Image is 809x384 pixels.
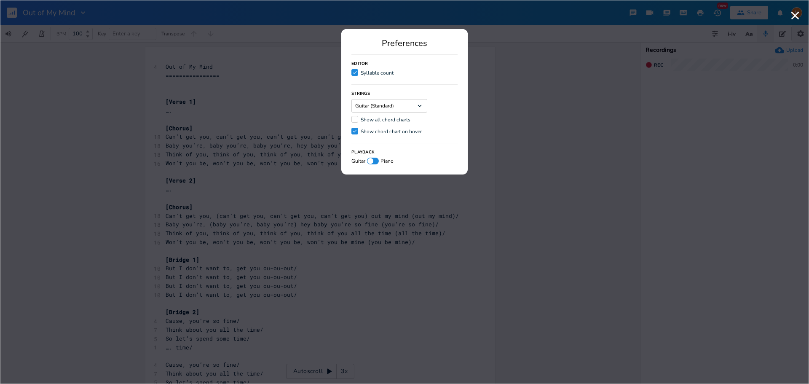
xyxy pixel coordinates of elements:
span: Guitar (Standard) [355,103,394,108]
div: Show chord chart on hover [361,129,422,134]
div: Show all chord charts [361,117,410,122]
span: Piano [380,158,394,164]
h3: Editor [351,62,368,66]
h3: Playback [351,150,375,154]
div: Preferences [351,39,458,48]
h3: Strings [351,91,370,96]
span: Guitar [351,158,365,164]
div: Syllable count [361,70,394,75]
